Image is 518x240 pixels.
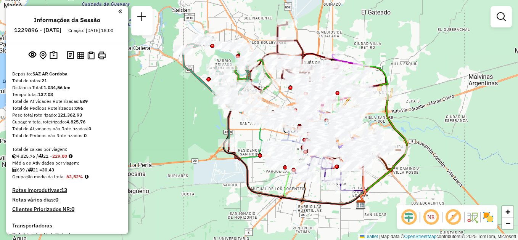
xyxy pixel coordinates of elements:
strong: 30,43 [42,167,54,173]
div: Média de Atividades por viagem: [12,160,122,166]
strong: 21 [42,78,47,83]
div: Peso total roteirizado: [12,112,122,118]
div: Total de Pedidos Roteirizados: [12,105,122,112]
h4: Clientes Priorizados NR: [12,206,122,213]
div: Total de Pedidos não Roteirizados: [12,132,122,139]
span: Exibir rótulo [444,208,462,226]
button: Painel de Sugestão [48,50,59,61]
div: Distância Total: [12,84,122,91]
div: Total de Atividades Roteirizadas: [12,98,122,105]
div: Total de Atividades não Roteirizadas: [12,125,122,132]
div: Depósito: [12,70,122,77]
strong: SAZ AR Cordoba [32,71,68,77]
button: Exibir sessão original [27,49,38,61]
div: Total de caixas por viagem: [12,146,122,153]
a: Zoom in [502,206,513,218]
strong: 639 [80,98,88,104]
div: 639 / 21 = [12,166,122,173]
i: Meta Caixas/viagem: 297,52 Diferença: -67,72 [69,154,72,158]
div: Map data © contributors,© 2025 TomTom, Microsoft [358,234,518,240]
a: Zoom out [502,218,513,229]
h4: Informações da Sessão [34,16,100,24]
i: Total de Atividades [12,168,17,172]
em: Média calculada utilizando a maior ocupação (%Peso ou %Cubagem) de cada rota da sessão. Rotas cro... [85,174,88,179]
strong: 0 [55,196,58,203]
span: Ocultar NR [422,208,440,226]
button: Imprimir Rotas [96,50,107,61]
button: Visualizar relatório de Roteirização [76,50,86,60]
i: Cubagem total roteirizado [12,154,17,158]
div: Cubagem total roteirizado: [12,118,122,125]
div: Criação: [DATE] 18:00 [65,27,116,34]
a: Exibir filtros [494,9,509,24]
a: Leaflet [360,234,378,239]
i: Total de rotas [38,154,43,158]
span: Ocultar deslocamento [400,208,418,226]
strong: 63,52% [66,174,83,179]
strong: 0 [71,206,74,213]
a: OpenStreetMap [404,234,437,239]
button: Logs desbloquear sessão [65,50,76,61]
i: Total de rotas [28,168,33,172]
a: Clique aqui para minimizar o painel [118,7,122,16]
span: | [379,234,380,239]
strong: 137:03 [38,91,53,97]
img: Fluxo de ruas [466,211,478,223]
button: Centralizar mapa no depósito ou ponto de apoio [38,50,48,61]
strong: 1.034,56 km [43,85,71,90]
strong: 13 [61,187,67,194]
h4: Roteirizador.ListaVeiculos [12,232,122,238]
a: Nova sessão e pesquisa [134,9,150,26]
div: Tempo total: [12,91,122,98]
span: Ocupação média da frota: [12,174,65,179]
h6: 1229896 - [DATE] [14,27,61,34]
strong: 4.825,76 [66,119,85,125]
strong: 896 [75,105,83,111]
h4: Rotas improdutivas: [12,187,122,194]
h4: Transportadoras [12,222,122,229]
img: UDC Cordoba [320,121,330,131]
div: Total de rotas: [12,77,122,84]
img: SAZ AR Cordoba [356,200,366,210]
span: − [505,218,510,228]
strong: 0 [88,126,91,131]
strong: 0 [84,133,87,138]
strong: 121.362,93 [58,112,82,118]
strong: 229,80 [52,153,67,159]
button: Visualizar Romaneio [86,50,96,61]
img: Exibir/Ocultar setores [482,211,494,223]
span: + [505,207,510,216]
img: UDC - Córdoba [321,123,331,133]
h4: Rotas vários dias: [12,197,122,203]
div: 4.825,76 / 21 = [12,153,122,160]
